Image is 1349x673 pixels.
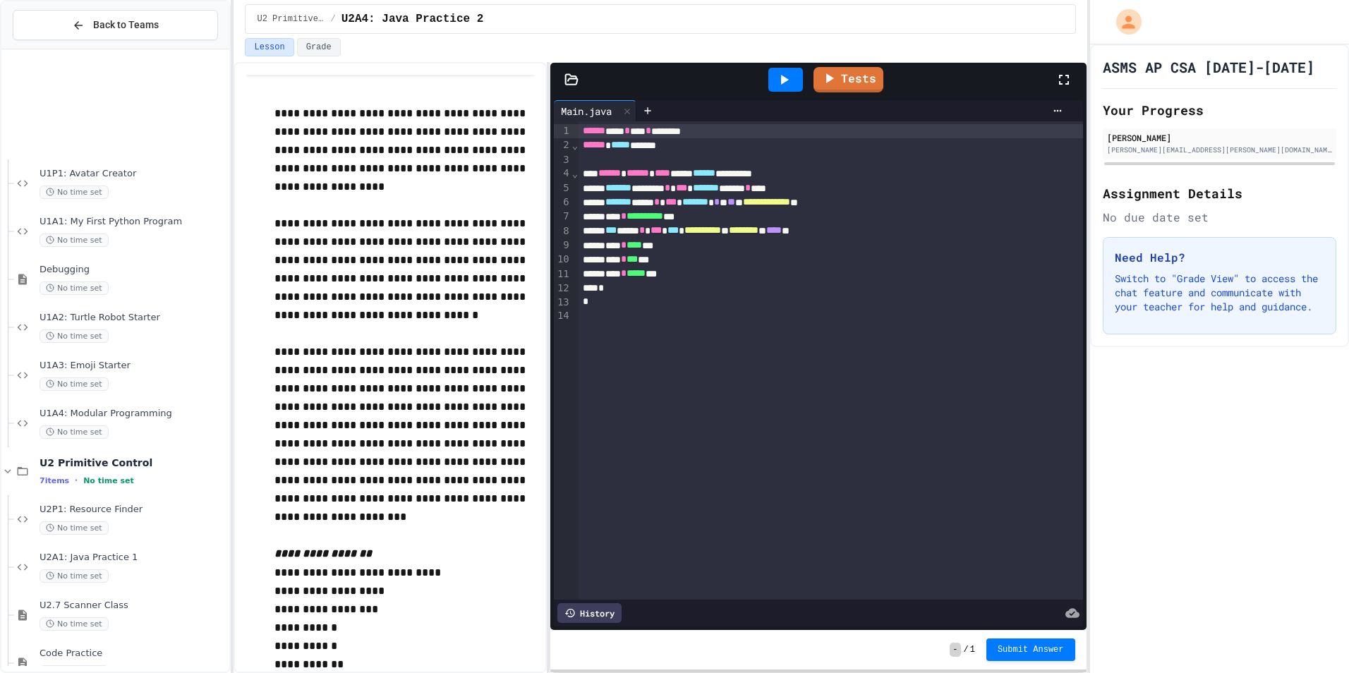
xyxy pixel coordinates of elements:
[341,11,484,28] span: U2A4: Java Practice 2
[571,168,579,179] span: Fold line
[986,638,1075,661] button: Submit Answer
[40,186,109,199] span: No time set
[554,124,571,138] div: 1
[554,281,571,296] div: 12
[1103,100,1336,120] h2: Your Progress
[554,100,636,121] div: Main.java
[257,13,325,25] span: U2 Primitive Control
[1115,249,1324,266] h3: Need Help?
[964,644,969,655] span: /
[40,281,109,295] span: No time set
[554,309,571,323] div: 14
[554,238,571,253] div: 9
[1107,131,1332,144] div: [PERSON_NAME]
[93,18,159,32] span: Back to Teams
[297,38,341,56] button: Grade
[557,603,622,623] div: History
[245,38,294,56] button: Lesson
[970,644,975,655] span: 1
[40,600,226,612] span: U2.7 Scanner Class
[40,360,226,372] span: U1A3: Emoji Starter
[554,296,571,310] div: 13
[75,475,78,486] span: •
[554,253,571,267] div: 10
[40,504,226,516] span: U2P1: Resource Finder
[554,210,571,224] div: 7
[1107,145,1332,155] div: [PERSON_NAME][EMAIL_ADDRESS][PERSON_NAME][DOMAIN_NAME]
[1290,617,1335,659] iframe: chat widget
[40,264,226,276] span: Debugging
[554,181,571,195] div: 5
[554,153,571,167] div: 3
[813,67,883,92] a: Tests
[998,644,1064,655] span: Submit Answer
[40,648,226,660] span: Code Practice
[1103,183,1336,203] h2: Assignment Details
[571,140,579,151] span: Fold line
[330,13,335,25] span: /
[40,425,109,439] span: No time set
[554,166,571,181] div: 4
[40,456,226,469] span: U2 Primitive Control
[554,138,571,152] div: 2
[83,476,134,485] span: No time set
[40,408,226,420] span: U1A4: Modular Programming
[40,234,109,247] span: No time set
[40,552,226,564] span: U2A1: Java Practice 1
[40,617,109,631] span: No time set
[40,312,226,324] span: U1A2: Turtle Robot Starter
[1101,6,1145,38] div: My Account
[40,168,226,180] span: U1P1: Avatar Creator
[40,216,226,228] span: U1A1: My First Python Program
[554,224,571,238] div: 8
[40,569,109,583] span: No time set
[1103,57,1314,77] h1: ASMS AP CSA [DATE]-[DATE]
[1103,209,1336,226] div: No due date set
[40,476,69,485] span: 7 items
[40,377,109,391] span: No time set
[40,521,109,535] span: No time set
[13,10,218,40] button: Back to Teams
[554,267,571,281] div: 11
[554,104,619,119] div: Main.java
[1115,272,1324,314] p: Switch to "Grade View" to access the chat feature and communicate with your teacher for help and ...
[1232,555,1335,615] iframe: chat widget
[554,195,571,210] div: 6
[40,329,109,343] span: No time set
[950,643,960,657] span: -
